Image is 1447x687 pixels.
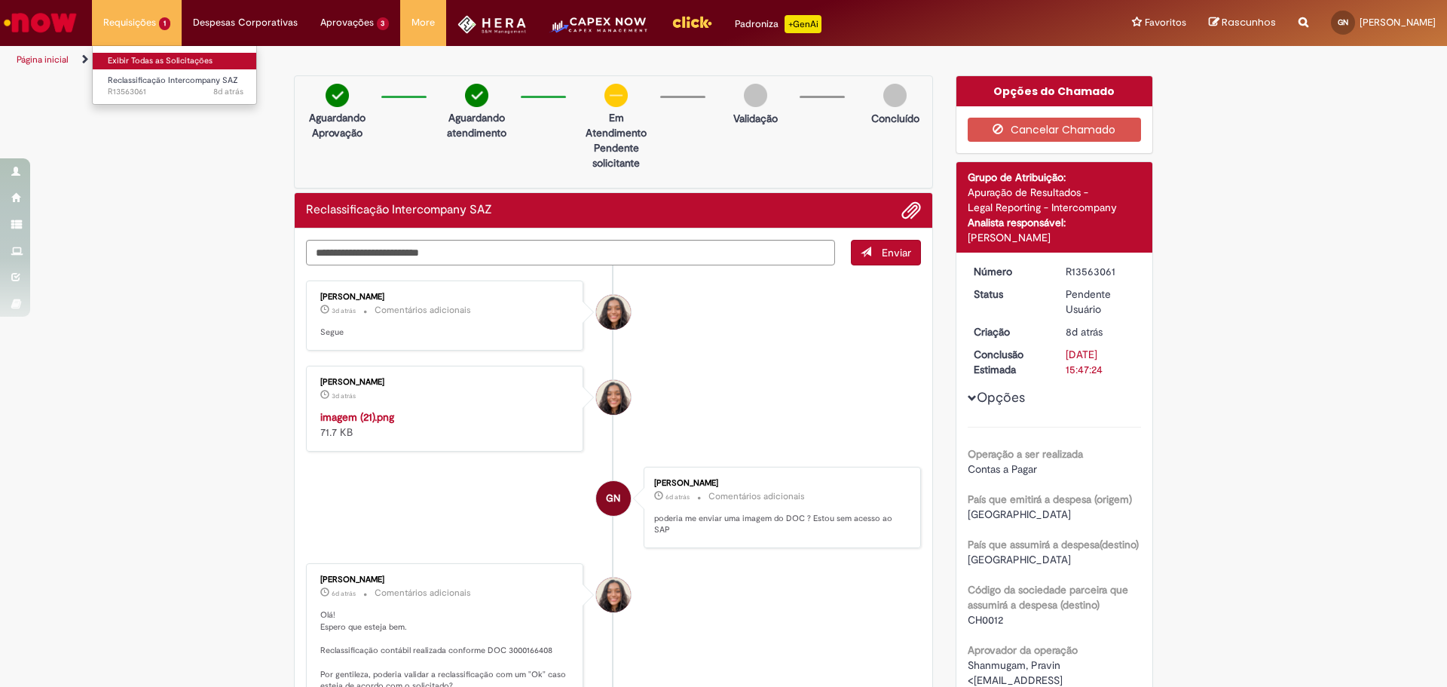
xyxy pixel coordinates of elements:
[665,492,690,501] time: 26/09/2025 09:41:02
[968,583,1128,612] b: Código da sociedade parceira que assumirá a despesa (destino)
[375,587,471,600] small: Comentários adicionais
[596,380,631,415] div: Debora Helloisa Soares
[604,84,628,107] img: circle-minus.png
[320,575,571,584] div: [PERSON_NAME]
[735,15,821,33] div: Padroniza
[596,578,631,612] div: Debora Helloisa Soares
[1338,17,1348,27] span: GN
[968,230,1142,245] div: [PERSON_NAME]
[580,140,653,170] p: Pendente solicitante
[1066,325,1103,339] time: 24/09/2025 13:47:31
[159,17,170,30] span: 1
[457,15,526,34] img: HeraLogo.png
[708,490,805,503] small: Comentários adicionais
[213,86,243,97] span: 8d atrás
[654,479,905,488] div: [PERSON_NAME]
[320,293,571,302] div: [PERSON_NAME]
[871,111,919,126] p: Concluído
[92,45,257,105] ul: Requisições
[596,481,631,516] div: Gabriel Henrique Carvalho Neves
[1209,16,1276,30] a: Rascunhos
[968,118,1142,142] button: Cancelar Chamado
[320,410,394,424] a: imagem (21).png
[108,75,238,86] span: Reclassificação Intercompany SAZ
[332,306,356,315] time: 29/09/2025 11:44:20
[1360,16,1436,29] span: [PERSON_NAME]
[968,643,1078,657] b: Aprovador da operação
[1145,15,1186,30] span: Favoritos
[549,15,649,45] img: CapexLogo5.png
[377,17,390,30] span: 3
[326,84,349,107] img: check-circle-green.png
[320,15,374,30] span: Aprovações
[1066,264,1136,279] div: R13563061
[332,391,356,400] span: 3d atrás
[654,513,905,536] p: poderia me enviar uma imagem do DOC ? Estou sem acesso ao SAP
[901,201,921,220] button: Adicionar anexos
[671,11,712,33] img: click_logo_yellow_360x200.png
[332,391,356,400] time: 29/09/2025 11:44:13
[93,72,259,100] a: Aberto R13563061 : Reclassificação Intercompany SAZ
[596,295,631,330] div: Debora Helloisa Soares
[968,508,1071,521] span: [GEOGRAPHIC_DATA]
[465,84,488,107] img: check-circle-green.png
[606,480,620,517] span: GN
[1066,347,1136,377] div: [DATE] 15:47:24
[882,246,911,259] span: Enviar
[733,111,778,126] p: Validação
[375,304,471,317] small: Comentários adicionais
[332,306,356,315] span: 3d atrás
[962,347,1055,377] dt: Conclusão Estimada
[320,378,571,387] div: [PERSON_NAME]
[962,287,1055,302] dt: Status
[968,185,1142,215] div: Apuração de Resultados - Legal Reporting - Intercompany
[962,324,1055,339] dt: Criação
[17,54,69,66] a: Página inicial
[2,8,79,38] img: ServiceNow
[580,110,653,140] p: Em Atendimento
[968,538,1139,551] b: País que assumirá a despesa(destino)
[851,240,921,265] button: Enviar
[1066,325,1103,339] span: 8d atrás
[785,15,821,33] p: +GenAi
[962,264,1055,279] dt: Número
[440,110,513,140] p: Aguardando atendimento
[968,553,1071,566] span: [GEOGRAPHIC_DATA]
[411,15,435,30] span: More
[301,110,374,140] p: Aguardando Aprovação
[1222,15,1276,29] span: Rascunhos
[108,86,243,98] span: R13563061
[332,589,356,598] span: 6d atrás
[320,327,571,339] p: Segue
[744,84,767,107] img: img-circle-grey.png
[968,170,1142,185] div: Grupo de Atribuição:
[956,76,1153,106] div: Opções do Chamado
[968,215,1142,230] div: Analista responsável:
[968,613,1003,627] span: CH0012
[306,204,492,217] h2: Reclassificação Intercompany SAZ Histórico de tíquete
[103,15,156,30] span: Requisições
[193,15,298,30] span: Despesas Corporativas
[213,86,243,97] time: 24/09/2025 13:47:32
[306,240,835,265] textarea: Digite sua mensagem aqui...
[968,462,1037,476] span: Contas a Pagar
[968,447,1083,461] b: Operação a ser realizada
[665,492,690,501] span: 6d atrás
[11,46,953,74] ul: Trilhas de página
[332,589,356,598] time: 26/09/2025 09:28:31
[1066,287,1136,317] div: Pendente Usuário
[320,409,571,440] div: 71.7 KB
[968,492,1132,506] b: País que emitirá a despesa (origem)
[93,53,259,69] a: Exibir Todas as Solicitações
[883,84,907,107] img: img-circle-grey.png
[1066,324,1136,339] div: 24/09/2025 13:47:31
